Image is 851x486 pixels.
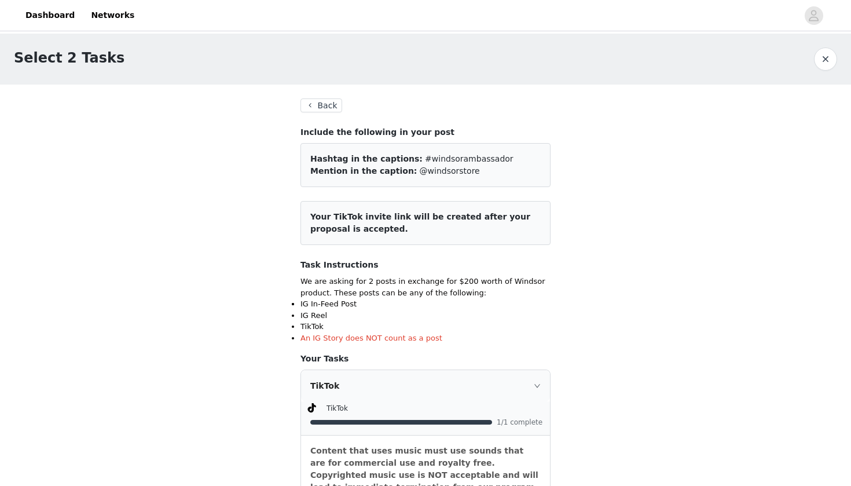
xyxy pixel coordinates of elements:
[310,212,530,233] span: Your TikTok invite link will be created after your proposal is accepted.
[327,404,348,412] span: TikTok
[300,298,551,310] li: IG In-Feed Post
[84,2,141,28] a: Networks
[300,276,551,298] p: We are asking for 2 posts in exchange for $200 worth of Windsor product. These posts can be any o...
[14,47,124,68] h1: Select 2 Tasks
[300,126,551,138] h4: Include the following in your post
[425,154,513,163] span: #windsorambassador
[19,2,82,28] a: Dashboard
[300,259,551,271] h4: Task Instructions
[497,419,543,426] span: 1/1 complete
[301,370,550,401] div: icon: rightTikTok
[300,98,342,112] button: Back
[310,166,417,176] span: Mention in the caption:
[420,166,480,176] span: @windsorstore
[300,321,551,332] li: TikTok
[300,310,551,321] li: IG Reel
[310,154,423,163] span: Hashtag in the captions:
[300,353,551,365] h4: Your Tasks
[300,334,442,342] span: An IG Story does NOT count as a post
[534,382,541,389] i: icon: right
[808,6,819,25] div: avatar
